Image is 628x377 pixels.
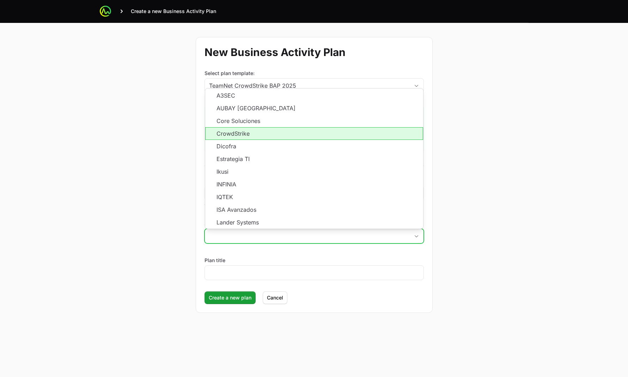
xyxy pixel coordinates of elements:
button: Create a new plan [205,291,256,304]
div: Close [409,229,423,243]
span: Create a new plan [209,293,251,302]
div: TeamNet CrowdStrike BAP 2025 [209,81,409,90]
button: TeamNet CrowdStrike BAP 2025 [205,79,423,93]
button: Cancel [263,291,287,304]
label: Select the partner this plan is for: [205,220,424,227]
label: Select plan template: [205,70,424,77]
span: Create a new Business Activity Plan [131,8,216,15]
p: The start and end dates for this plan are set from the selected template. [205,203,424,209]
h1: New Business Activity Plan [205,46,424,58]
span: Cancel [267,293,283,302]
label: Plan title [205,257,225,264]
img: ActivitySource [100,6,111,17]
p: Plan dates [205,177,424,184]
